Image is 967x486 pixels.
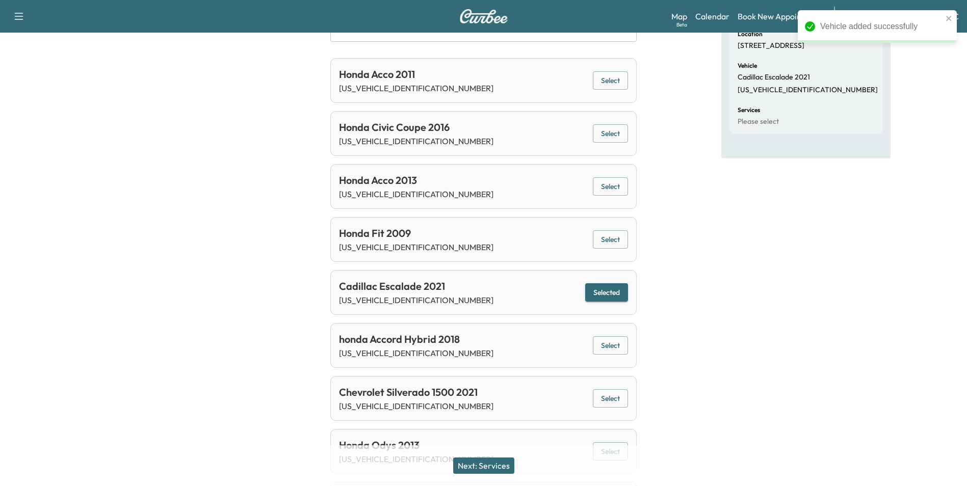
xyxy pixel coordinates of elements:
button: Select [593,124,628,143]
button: Select [593,71,628,90]
p: [STREET_ADDRESS] [738,41,804,50]
button: Select [593,442,628,461]
button: Selected [585,283,628,302]
a: Calendar [695,10,729,22]
p: [US_VEHICLE_IDENTIFICATION_NUMBER] [339,241,493,253]
div: honda Accord Hybrid 2018 [339,332,493,347]
button: close [946,14,953,22]
p: [US_VEHICLE_IDENTIFICATION_NUMBER] [339,82,493,94]
p: [US_VEHICLE_IDENTIFICATION_NUMBER] [339,347,493,359]
div: Chevrolet Silverado 1500 2021 [339,385,493,400]
div: Honda Acco 2011 [339,67,493,82]
button: Select [593,336,628,355]
p: Cadillac Escalade 2021 [738,73,810,82]
h6: Location [738,31,763,37]
button: Select [593,177,628,196]
div: Vehicle added successfully [820,20,943,33]
p: [US_VEHICLE_IDENTIFICATION_NUMBER] [339,135,493,147]
div: Honda Acco 2013 [339,173,493,188]
h6: Vehicle [738,63,757,69]
a: Book New Appointment [738,10,824,22]
button: Select [593,389,628,408]
button: Select [593,230,628,249]
p: Please select [738,117,779,126]
p: [US_VEHICLE_IDENTIFICATION_NUMBER] [738,86,878,95]
p: [US_VEHICLE_IDENTIFICATION_NUMBER] [339,400,493,412]
div: Honda Fit 2009 [339,226,493,241]
div: Beta [676,21,687,29]
a: MapBeta [671,10,687,22]
p: [US_VEHICLE_IDENTIFICATION_NUMBER] [339,188,493,200]
img: Curbee Logo [459,9,508,23]
h6: Services [738,107,760,113]
div: Cadillac Escalade 2021 [339,279,493,294]
p: [US_VEHICLE_IDENTIFICATION_NUMBER] [339,294,493,306]
div: Honda Civic Coupe 2016 [339,120,493,135]
button: Next: Services [453,457,514,474]
div: Honda Odys 2013 [339,438,493,453]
